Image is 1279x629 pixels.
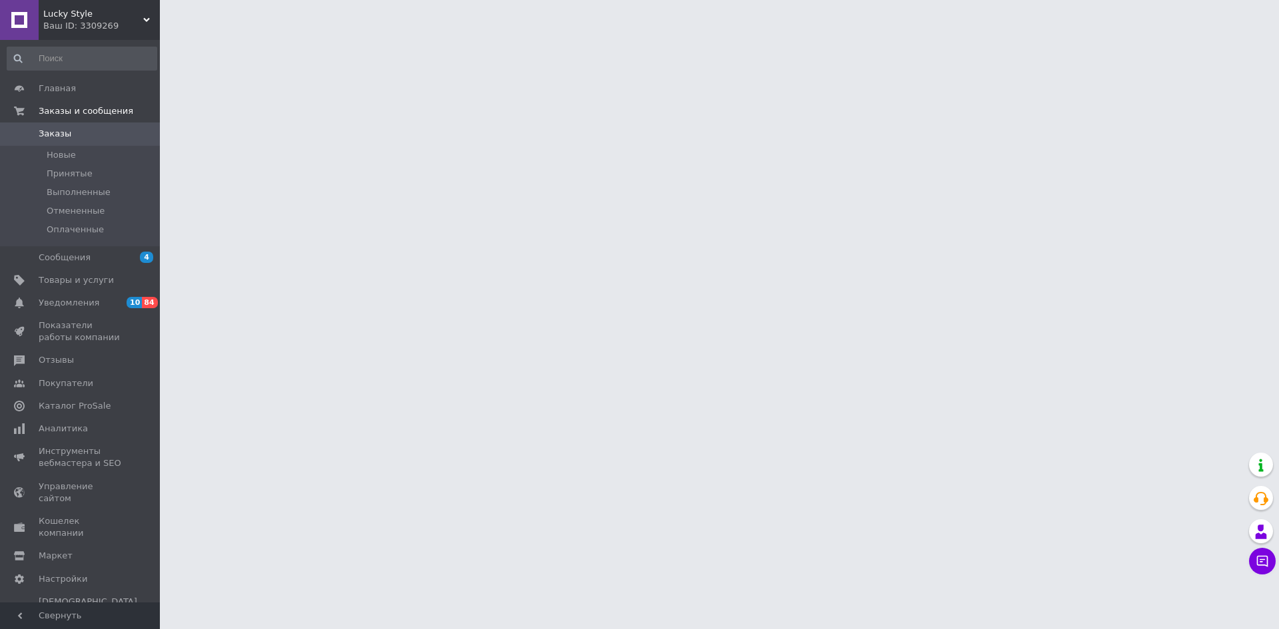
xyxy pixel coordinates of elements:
[1249,548,1276,574] button: Чат с покупателем
[7,47,157,71] input: Поиск
[43,20,160,32] div: Ваш ID: 3309269
[47,224,104,236] span: Оплаченные
[39,319,123,343] span: Показатели работы компании
[47,205,105,217] span: Отмененные
[39,481,123,505] span: Управление сайтом
[39,550,73,562] span: Маркет
[39,354,74,366] span: Отзывы
[43,8,143,20] span: Lucky Style
[142,297,157,308] span: 84
[39,105,133,117] span: Заказы и сообщения
[39,445,123,469] span: Инструменты вебмастера и SEO
[47,168,93,180] span: Принятые
[39,400,111,412] span: Каталог ProSale
[39,423,88,435] span: Аналитика
[39,252,91,264] span: Сообщения
[39,573,87,585] span: Настройки
[47,149,76,161] span: Новые
[47,186,111,198] span: Выполненные
[39,83,76,95] span: Главная
[39,128,71,140] span: Заказы
[39,515,123,539] span: Кошелек компании
[140,252,153,263] span: 4
[39,297,99,309] span: Уведомления
[39,377,93,389] span: Покупатели
[39,274,114,286] span: Товары и услуги
[127,297,142,308] span: 10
